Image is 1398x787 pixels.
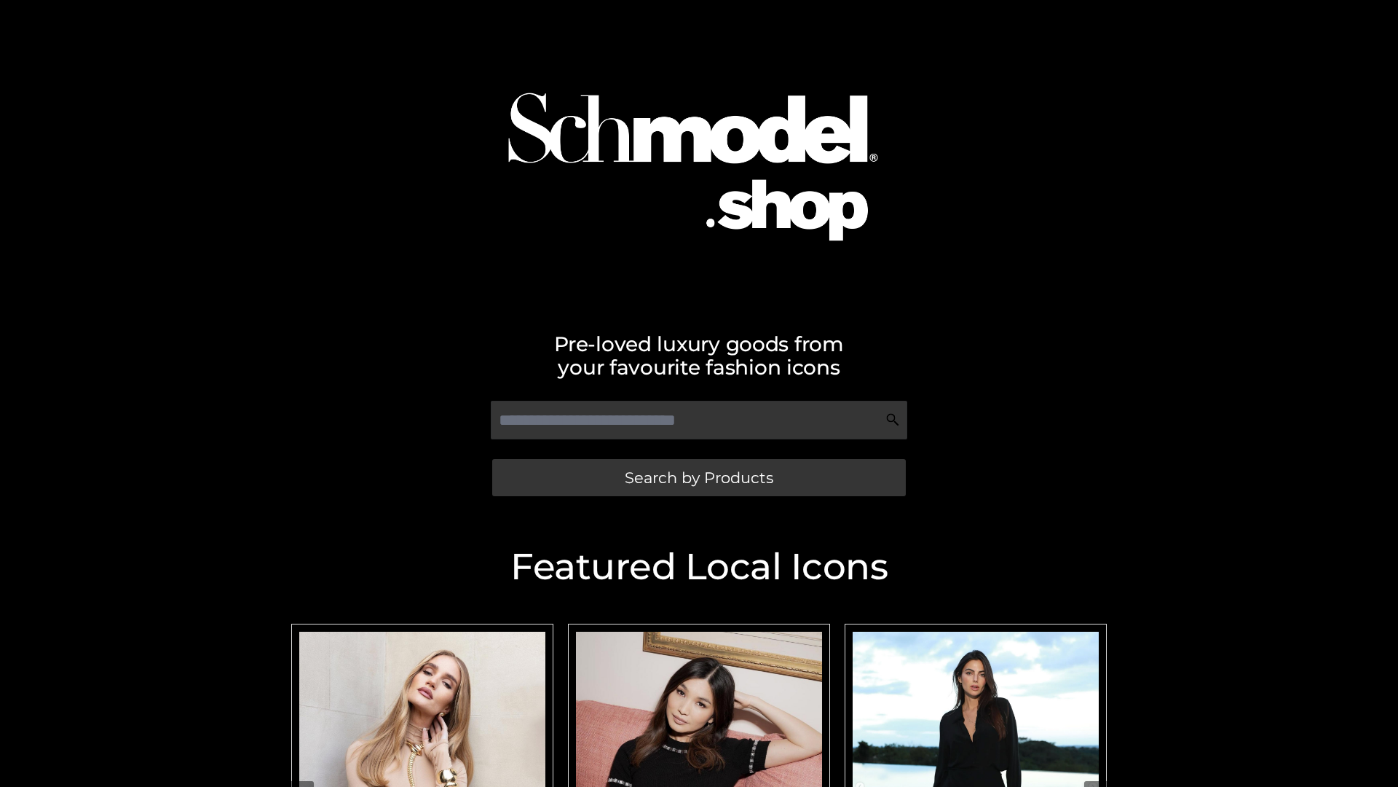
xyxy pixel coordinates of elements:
a: Search by Products [492,459,906,496]
h2: Pre-loved luxury goods from your favourite fashion icons [284,332,1114,379]
h2: Featured Local Icons​ [284,549,1114,585]
span: Search by Products [625,470,773,485]
img: Search Icon [885,412,900,427]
